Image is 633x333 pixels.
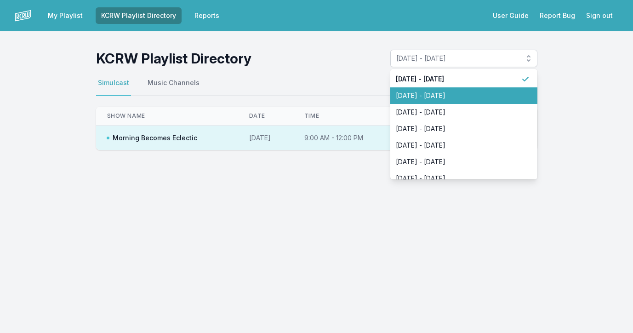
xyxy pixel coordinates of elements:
[396,141,521,150] span: [DATE] - [DATE]
[96,50,251,67] h1: KCRW Playlist Directory
[390,50,537,67] button: [DATE] - [DATE]
[96,7,182,24] a: KCRW Playlist Directory
[487,7,534,24] a: User Guide
[396,91,521,100] span: [DATE] - [DATE]
[293,107,396,126] th: Time
[96,78,131,96] button: Simulcast
[396,174,521,183] span: [DATE] - [DATE]
[396,54,519,63] span: [DATE] - [DATE]
[581,7,618,24] button: Sign out
[534,7,581,24] a: Report Bug
[293,126,396,150] td: 9:00 AM - 12:00 PM
[238,107,293,126] th: Date
[396,108,521,117] span: [DATE] - [DATE]
[96,107,238,126] th: Show Name
[189,7,225,24] a: Reports
[238,126,293,150] td: [DATE]
[107,133,197,143] span: Morning Becomes Eclectic
[396,124,521,133] span: [DATE] - [DATE]
[396,75,521,84] span: [DATE] - [DATE]
[15,7,31,24] img: logo-white-87cec1fa9cbef997252546196dc51331.png
[396,157,521,166] span: [DATE] - [DATE]
[42,7,88,24] a: My Playlist
[146,78,201,96] button: Music Channels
